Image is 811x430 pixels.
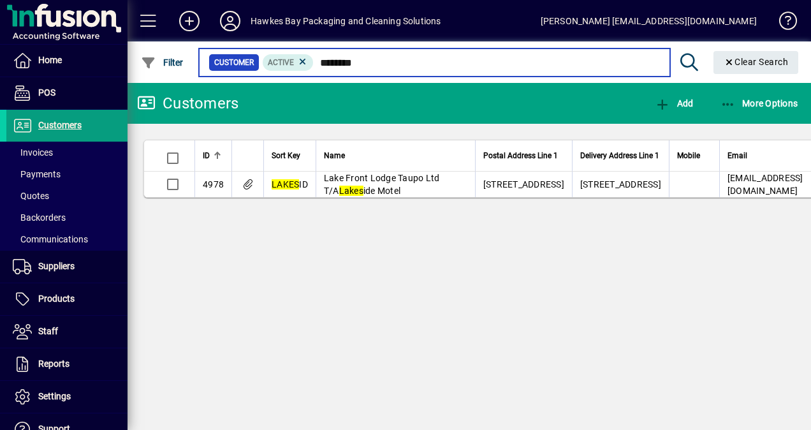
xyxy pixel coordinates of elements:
div: [PERSON_NAME] [EMAIL_ADDRESS][DOMAIN_NAME] [541,11,757,31]
a: Home [6,45,128,77]
button: Add [652,92,696,115]
span: Active [268,58,294,67]
a: Invoices [6,142,128,163]
span: More Options [720,98,798,108]
span: [EMAIL_ADDRESS][DOMAIN_NAME] [727,173,803,196]
span: ID [203,149,210,163]
span: Settings [38,391,71,401]
a: POS [6,77,128,109]
span: [STREET_ADDRESS] [483,179,564,189]
a: Staff [6,316,128,348]
a: Knowledge Base [770,3,795,44]
a: Suppliers [6,251,128,283]
div: Name [324,149,467,163]
button: Clear [713,51,799,74]
span: Customers [38,120,82,130]
div: ID [203,149,224,163]
span: Postal Address Line 1 [483,149,558,163]
span: POS [38,87,55,98]
a: Products [6,283,128,315]
button: Profile [210,10,251,33]
span: Reports [38,359,69,369]
span: Communications [13,234,88,244]
button: Filter [138,51,187,74]
a: Payments [6,163,128,185]
span: Add [655,98,693,108]
div: Hawkes Bay Packaging and Cleaning Solutions [251,11,441,31]
button: Add [169,10,210,33]
span: Mobile [677,149,700,163]
span: Home [38,55,62,65]
span: Lake Front Lodge Taupo Ltd T/A ide Motel [324,173,440,196]
span: Clear Search [724,57,789,67]
span: Staff [38,326,58,336]
span: Email [727,149,747,163]
span: Filter [141,57,184,68]
span: Products [38,293,75,304]
span: [STREET_ADDRESS] [580,179,661,189]
span: Customer [214,56,254,69]
a: Quotes [6,185,128,207]
span: Backorders [13,212,66,223]
span: Invoices [13,147,53,158]
a: Reports [6,348,128,380]
div: Email [727,149,803,163]
span: Payments [13,169,61,179]
em: LAKES [272,179,299,189]
mat-chip: Activation Status: Active [263,54,314,71]
div: Mobile [677,149,712,163]
a: Settings [6,381,128,413]
em: Lakes [339,186,363,196]
button: More Options [717,92,801,115]
a: Backorders [6,207,128,228]
span: ID [272,179,308,189]
span: Name [324,149,345,163]
span: Delivery Address Line 1 [580,149,659,163]
span: 4978 [203,179,224,189]
span: Quotes [13,191,49,201]
a: Communications [6,228,128,250]
div: Customers [137,93,238,114]
span: Suppliers [38,261,75,271]
span: Sort Key [272,149,300,163]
